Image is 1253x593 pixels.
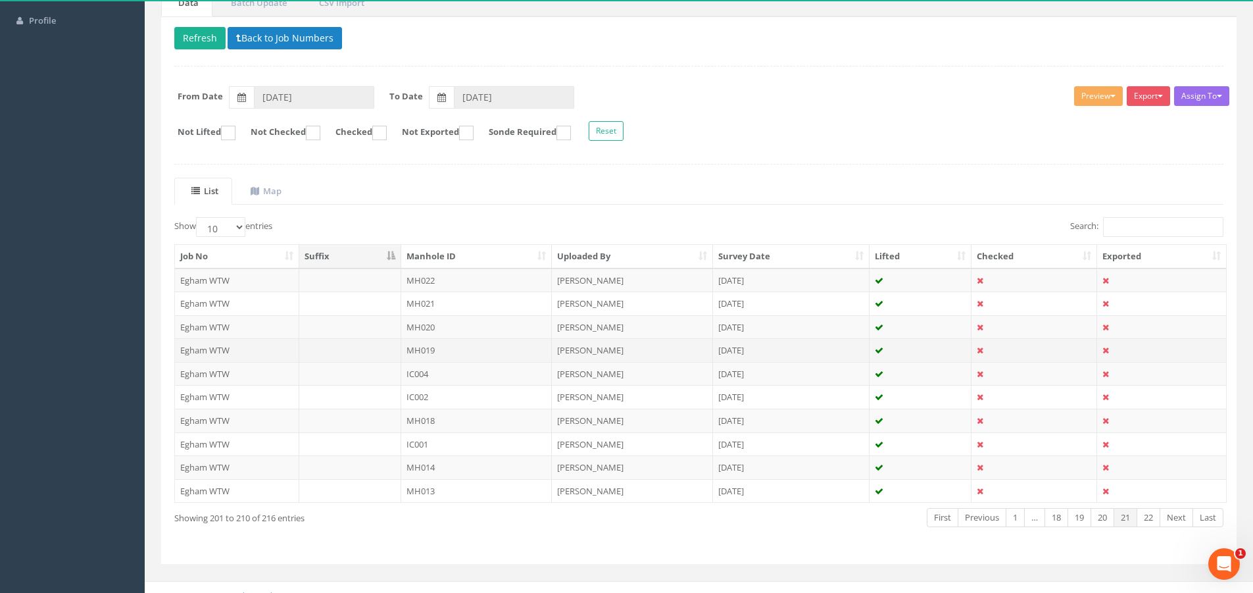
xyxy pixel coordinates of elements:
td: Egham WTW [175,409,299,432]
a: List [174,178,232,205]
td: MH013 [401,479,553,503]
th: Suffix: activate to sort column descending [299,245,401,269]
th: Exported: activate to sort column ascending [1097,245,1226,269]
button: Assign To [1174,86,1229,106]
a: Last [1192,508,1223,527]
td: IC004 [401,362,553,386]
td: [PERSON_NAME] [552,479,713,503]
td: Egham WTW [175,338,299,362]
td: [PERSON_NAME] [552,292,713,315]
td: [DATE] [713,362,870,386]
label: From Date [178,90,223,103]
button: Refresh [174,27,226,49]
th: Lifted: activate to sort column ascending [870,245,972,269]
uib-tab-heading: List [191,185,218,197]
a: 22 [1137,508,1160,527]
label: Sonde Required [476,126,571,140]
td: [DATE] [713,409,870,432]
td: Egham WTW [175,432,299,456]
td: MH018 [401,409,553,432]
td: IC002 [401,385,553,409]
a: Map [233,178,295,205]
label: Not Lifted [164,126,235,140]
td: [PERSON_NAME] [552,269,713,292]
th: Job No: activate to sort column ascending [175,245,299,269]
a: Next [1160,508,1193,527]
td: [DATE] [713,315,870,339]
td: Egham WTW [175,455,299,479]
label: Not Checked [237,126,320,140]
th: Checked: activate to sort column ascending [971,245,1097,269]
td: [PERSON_NAME] [552,432,713,456]
td: Egham WTW [175,362,299,386]
td: MH014 [401,455,553,479]
a: 19 [1068,508,1091,527]
td: MH020 [401,315,553,339]
td: Egham WTW [175,315,299,339]
a: 20 [1091,508,1114,527]
td: [DATE] [713,385,870,409]
td: MH021 [401,292,553,315]
td: MH022 [401,269,553,292]
td: Egham WTW [175,479,299,503]
a: … [1024,508,1045,527]
label: Checked [322,126,387,140]
input: To Date [454,86,574,109]
td: [PERSON_NAME] [552,338,713,362]
td: [DATE] [713,455,870,479]
td: Egham WTW [175,385,299,409]
th: Manhole ID: activate to sort column ascending [401,245,553,269]
td: [PERSON_NAME] [552,385,713,409]
button: Export [1127,86,1170,106]
span: 1 [1235,548,1246,559]
button: Back to Job Numbers [228,27,342,49]
td: MH019 [401,338,553,362]
button: Preview [1074,86,1123,106]
td: [PERSON_NAME] [552,455,713,479]
input: Search: [1103,217,1223,237]
td: [DATE] [713,269,870,292]
a: First [927,508,958,527]
td: IC001 [401,432,553,456]
label: Show entries [174,217,272,237]
td: [PERSON_NAME] [552,362,713,386]
uib-tab-heading: Map [251,185,282,197]
label: Not Exported [389,126,474,140]
th: Survey Date: activate to sort column ascending [713,245,870,269]
a: 1 [1006,508,1025,527]
a: 18 [1044,508,1068,527]
button: Reset [589,121,624,141]
select: Showentries [196,217,245,237]
td: [DATE] [713,432,870,456]
td: Egham WTW [175,269,299,292]
td: [DATE] [713,479,870,503]
div: Showing 201 to 210 of 216 entries [174,507,600,525]
label: Search: [1070,217,1223,237]
a: 21 [1114,508,1137,527]
th: Uploaded By: activate to sort column ascending [552,245,713,269]
input: From Date [254,86,374,109]
iframe: Intercom live chat [1208,548,1240,580]
span: Profile [29,14,56,26]
label: To Date [389,90,423,103]
td: [PERSON_NAME] [552,315,713,339]
td: Egham WTW [175,292,299,315]
td: [DATE] [713,292,870,315]
a: Previous [958,508,1006,527]
td: [PERSON_NAME] [552,409,713,432]
td: [DATE] [713,338,870,362]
